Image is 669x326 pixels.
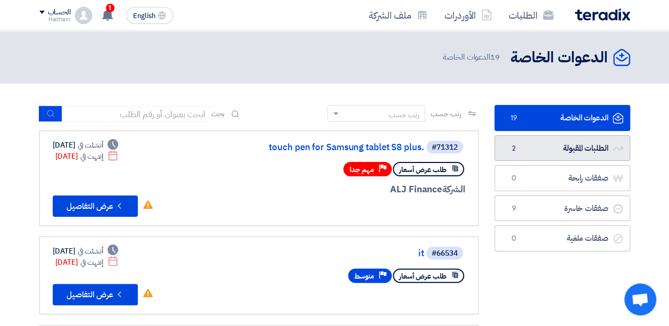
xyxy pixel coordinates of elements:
div: [DATE] [55,257,119,268]
div: [DATE] [55,151,119,162]
div: رتب حسب [389,109,419,120]
span: بحث [211,108,225,119]
div: #71312 [432,144,458,151]
button: عرض التفاصيل [53,195,138,217]
span: مهم جدا [350,165,374,175]
a: صفقات خاسرة9 [494,195,630,222]
span: طلب عرض أسعار [399,271,447,281]
span: 19 [490,51,500,63]
div: [DATE] [53,246,119,257]
div: #66534 [432,250,458,257]
span: متوسط [354,271,374,281]
div: Haitham [39,17,71,22]
div: Open chat [624,283,656,315]
img: Teradix logo [575,9,630,21]
h2: الدعوات الخاصة [510,47,608,68]
span: English [133,12,155,20]
img: profile_test.png [75,7,92,24]
span: رتب حسب [431,108,461,119]
button: عرض التفاصيل [53,284,138,305]
button: English [126,7,173,24]
span: 19 [508,113,521,124]
a: صفقات رابحة0 [494,165,630,191]
span: أنشئت في [78,140,103,151]
span: الشركة [442,183,465,196]
input: ابحث بعنوان أو رقم الطلب [62,106,211,122]
a: الطلبات [500,3,562,28]
a: صفقات ملغية0 [494,225,630,251]
span: 9 [508,203,521,214]
a: it [211,249,424,258]
a: الأوردرات [436,3,500,28]
a: الطلبات المقبولة2 [494,135,630,161]
span: 0 [508,173,521,184]
span: 2 [508,143,521,154]
span: الدعوات الخاصة [443,51,501,63]
span: إنتهت في [80,257,103,268]
div: الحساب [48,8,71,17]
span: طلب عرض أسعار [399,165,447,175]
a: touch pen for Samsung tablet S8 plus. [211,143,424,152]
span: 0 [508,233,521,244]
span: 1 [106,4,114,12]
div: [DATE] [53,140,119,151]
a: الدعوات الخاصة19 [494,105,630,131]
div: ALJ Finance [209,183,465,197]
a: ملف الشركة [360,3,436,28]
span: أنشئت في [78,246,103,257]
span: إنتهت في [80,151,103,162]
